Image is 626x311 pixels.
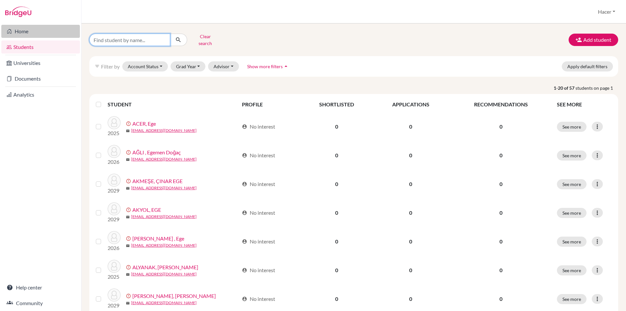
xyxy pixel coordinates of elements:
[131,300,197,306] a: [EMAIL_ADDRESS][DOMAIN_NAME]
[1,88,80,101] a: Analytics
[108,202,121,215] img: AKYOL, EGE
[453,151,549,159] p: 0
[301,141,373,170] td: 0
[575,85,618,91] span: students on page 1
[242,181,247,187] span: account_circle
[126,179,132,184] span: error_outline
[242,210,247,215] span: account_circle
[126,186,130,190] span: mail
[242,124,247,129] span: account_circle
[301,198,373,227] td: 0
[126,301,130,305] span: mail
[453,238,549,245] p: 0
[554,85,575,91] strong: 1-20 of 57
[126,215,130,219] span: mail
[132,263,198,271] a: ALYANAK, [PERSON_NAME]
[108,145,121,158] img: AĞLI , Egemen Doğaç
[126,129,130,133] span: mail
[108,302,121,309] p: 2029
[126,236,132,241] span: error_outline
[126,272,130,276] span: mail
[108,215,121,223] p: 2029
[89,34,170,46] input: Find student by name...
[108,97,238,112] th: STUDENT
[453,123,549,131] p: 0
[242,151,275,159] div: No interest
[132,148,181,156] a: AĞLI , Egemen Doğaç
[557,208,587,218] button: See more
[126,158,130,162] span: mail
[108,244,121,252] p: 2026
[1,56,80,70] a: Universities
[132,206,161,214] a: AKYOL, EGE
[557,265,587,275] button: See more
[5,7,31,17] img: Bridge-U
[373,256,449,285] td: 0
[242,209,275,217] div: No interest
[449,97,553,112] th: RECOMMENDATIONS
[132,177,183,185] a: AKMEŞE, ÇINAR EGE
[108,260,121,273] img: ALYANAK, Ali Ege
[557,237,587,247] button: See more
[242,296,247,302] span: account_circle
[108,129,121,137] p: 2025
[1,72,80,85] a: Documents
[373,170,449,198] td: 0
[171,61,206,71] button: Grad Year
[283,63,289,70] i: arrow_drop_up
[126,150,132,155] span: error_outline
[453,209,549,217] p: 0
[242,180,275,188] div: No interest
[453,266,549,274] p: 0
[126,244,130,248] span: mail
[108,158,121,166] p: 2026
[242,268,247,273] span: account_circle
[131,156,197,162] a: [EMAIL_ADDRESS][DOMAIN_NAME]
[242,266,275,274] div: No interest
[557,150,587,161] button: See more
[131,214,197,220] a: [EMAIL_ADDRESS][DOMAIN_NAME]
[242,295,275,303] div: No interest
[557,179,587,189] button: See more
[131,242,197,248] a: [EMAIL_ADDRESS][DOMAIN_NAME]
[301,112,373,141] td: 0
[101,63,120,70] span: Filter by
[247,64,283,69] span: Show more filters
[373,112,449,141] td: 0
[1,40,80,54] a: Students
[557,294,587,304] button: See more
[595,6,618,18] button: Hacer
[108,288,121,302] img: ASLAN, MEHMET EGE
[131,271,197,277] a: [EMAIL_ADDRESS][DOMAIN_NAME]
[301,227,373,256] td: 0
[242,239,247,244] span: account_circle
[108,273,121,281] p: 2025
[132,292,216,300] a: [PERSON_NAME], [PERSON_NAME]
[126,293,132,299] span: error_outline
[373,198,449,227] td: 0
[453,180,549,188] p: 0
[569,34,618,46] button: Add student
[1,25,80,38] a: Home
[1,297,80,310] a: Community
[453,295,549,303] p: 0
[373,141,449,170] td: 0
[242,123,275,131] div: No interest
[132,120,156,128] a: ACER, Ege
[562,61,613,71] button: Apply default filters
[108,231,121,244] img: ALTUNER , Ege
[373,227,449,256] td: 0
[108,187,121,194] p: 2029
[131,185,197,191] a: [EMAIL_ADDRESS][DOMAIN_NAME]
[126,207,132,212] span: error_outline
[557,122,587,132] button: See more
[301,256,373,285] td: 0
[108,116,121,129] img: ACER, Ege
[122,61,168,71] button: Account Status
[242,153,247,158] span: account_circle
[373,97,449,112] th: APPLICATIONS
[131,128,197,133] a: [EMAIL_ADDRESS][DOMAIN_NAME]
[1,281,80,294] a: Help center
[126,265,132,270] span: error_outline
[301,97,373,112] th: SHORTLISTED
